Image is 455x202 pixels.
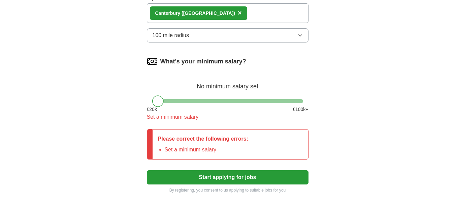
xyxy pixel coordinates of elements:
p: By registering, you consent to us applying to suitable jobs for you [147,187,308,193]
img: salary.png [147,56,158,67]
span: £ 100 k+ [293,106,308,113]
span: ([GEOGRAPHIC_DATA]) [182,10,235,16]
div: No minimum salary set [147,75,308,91]
button: 100 mile radius [147,28,308,42]
strong: Canterbury [155,10,181,16]
button: Start applying for jobs [147,170,308,184]
p: Please correct the following errors: [158,135,249,143]
li: Set a minimum salary [165,146,249,154]
span: × [238,9,242,17]
span: £ 20 k [147,106,157,113]
span: 100 mile radius [153,31,189,39]
div: Set a minimum salary [147,113,308,121]
button: × [238,8,242,18]
label: What's your minimum salary? [160,57,246,66]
